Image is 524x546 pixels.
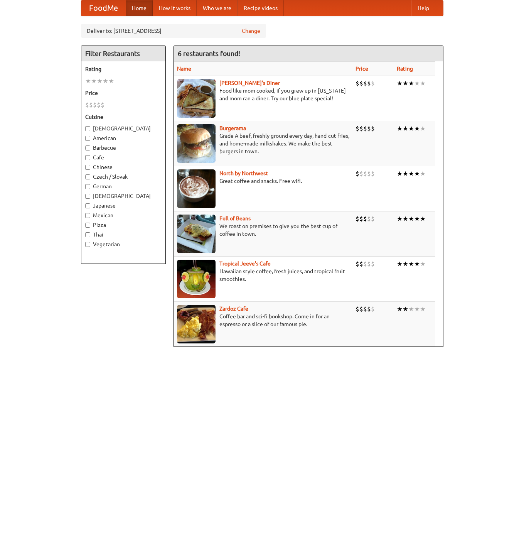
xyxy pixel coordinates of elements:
[85,163,162,171] label: Chinese
[367,124,371,133] li: $
[85,240,162,248] label: Vegetarian
[85,154,162,161] label: Cafe
[178,50,240,57] ng-pluralize: 6 restaurants found!
[177,222,349,238] p: We roast on premises to give you the best cup of coffee in town.
[219,306,248,312] a: Zardoz Cafe
[367,260,371,268] li: $
[85,145,90,150] input: Barbecue
[126,0,153,16] a: Home
[89,101,93,109] li: $
[85,192,162,200] label: [DEMOGRAPHIC_DATA]
[359,79,363,88] li: $
[85,221,162,229] label: Pizza
[363,305,367,313] li: $
[85,155,90,160] input: Cafe
[85,65,162,73] h5: Rating
[85,223,90,228] input: Pizza
[153,0,197,16] a: How it works
[420,305,426,313] li: ★
[403,305,408,313] li: ★
[397,169,403,178] li: ★
[177,177,349,185] p: Great coffee and snacks. Free wifi.
[108,77,114,85] li: ★
[363,260,367,268] li: $
[359,260,363,268] li: $
[408,305,414,313] li: ★
[177,124,216,163] img: burgerama.jpg
[367,79,371,88] li: $
[414,305,420,313] li: ★
[403,169,408,178] li: ★
[219,170,268,176] b: North by Northwest
[85,89,162,97] h5: Price
[85,77,91,85] li: ★
[356,124,359,133] li: $
[356,215,359,223] li: $
[81,46,165,61] h4: Filter Restaurants
[85,126,90,131] input: [DEMOGRAPHIC_DATA]
[414,79,420,88] li: ★
[85,211,162,219] label: Mexican
[359,305,363,313] li: $
[356,66,368,72] a: Price
[81,24,266,38] div: Deliver to: [STREET_ADDRESS]
[85,183,162,190] label: German
[85,134,162,142] label: American
[420,124,426,133] li: ★
[85,125,162,132] label: [DEMOGRAPHIC_DATA]
[85,213,90,218] input: Mexican
[397,215,403,223] li: ★
[397,260,403,268] li: ★
[177,169,216,208] img: north.jpg
[367,215,371,223] li: $
[408,260,414,268] li: ★
[371,305,375,313] li: $
[367,169,371,178] li: $
[85,101,89,109] li: $
[219,125,246,131] a: Burgerama
[359,169,363,178] li: $
[363,79,367,88] li: $
[359,215,363,223] li: $
[371,169,375,178] li: $
[219,80,280,86] a: [PERSON_NAME]'s Diner
[93,101,97,109] li: $
[359,124,363,133] li: $
[85,232,90,237] input: Thai
[177,66,191,72] a: Name
[397,124,403,133] li: ★
[219,215,251,221] a: Full of Beans
[408,169,414,178] li: ★
[371,215,375,223] li: $
[408,79,414,88] li: ★
[97,101,101,109] li: $
[91,77,97,85] li: ★
[371,79,375,88] li: $
[397,66,413,72] a: Rating
[403,260,408,268] li: ★
[85,174,90,179] input: Czech / Slovak
[411,0,435,16] a: Help
[414,260,420,268] li: ★
[85,113,162,121] h5: Cuisine
[197,0,238,16] a: Who we are
[403,215,408,223] li: ★
[420,79,426,88] li: ★
[85,136,90,141] input: American
[367,305,371,313] li: $
[85,165,90,170] input: Chinese
[85,202,162,210] label: Japanese
[103,77,108,85] li: ★
[81,0,126,16] a: FoodMe
[177,215,216,253] img: beans.jpg
[414,124,420,133] li: ★
[363,215,367,223] li: $
[408,124,414,133] li: ★
[356,260,359,268] li: $
[420,260,426,268] li: ★
[403,79,408,88] li: ★
[414,215,420,223] li: ★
